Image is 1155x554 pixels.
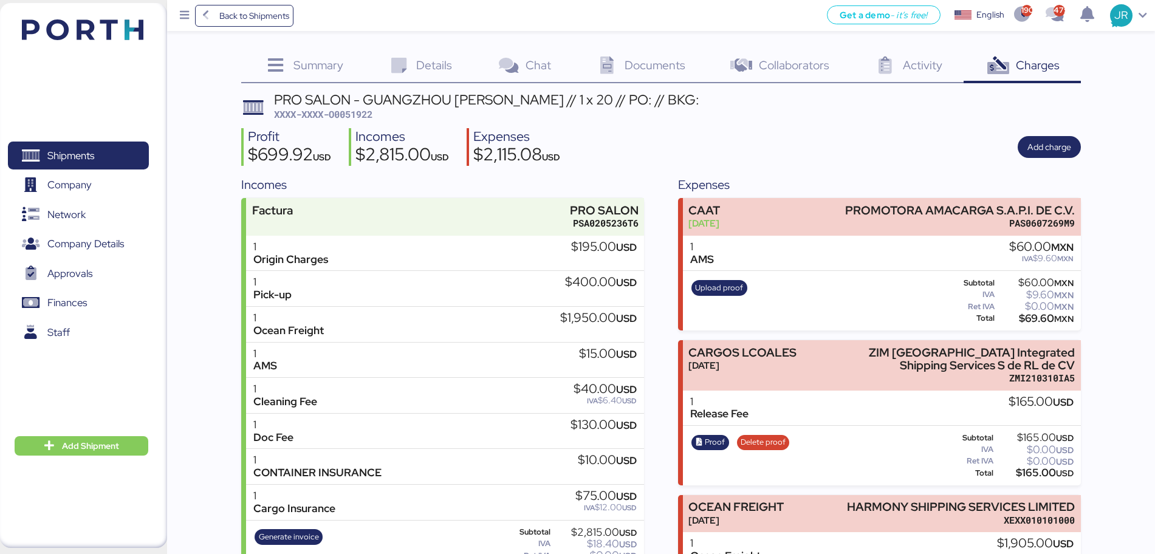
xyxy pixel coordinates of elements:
[8,318,149,346] a: Staff
[1027,140,1071,154] span: Add charge
[616,312,637,325] span: USD
[1022,254,1033,264] span: IVA
[996,468,1074,477] div: $165.00
[255,529,323,545] button: Generate invoice
[997,314,1074,323] div: $69.60
[253,490,335,502] div: 1
[219,9,289,23] span: Back to Shipments
[259,530,319,544] span: Generate invoice
[688,501,784,513] div: OCEAN FREIGHT
[847,501,1075,513] div: HARMONY SHIPPING SERVICES LIMITED
[690,253,714,266] div: AMS
[8,171,149,199] a: Company
[8,259,149,287] a: Approvals
[843,346,1075,372] div: ZIM [GEOGRAPHIC_DATA] Integrated Shipping Services S de RL de CV
[574,396,637,405] div: $6.40
[253,360,277,372] div: AMS
[47,176,92,194] span: Company
[174,5,195,26] button: Menu
[688,346,797,359] div: CARGOS LCOALES
[62,439,119,453] span: Add Shipment
[253,324,324,337] div: Ocean Freight
[996,457,1074,466] div: $0.00
[903,57,942,73] span: Activity
[575,503,637,512] div: $12.00
[47,265,92,282] span: Approvals
[253,467,382,479] div: CONTAINER INSURANCE
[619,539,637,550] span: USD
[526,57,551,73] span: Chat
[248,128,331,146] div: Profit
[942,445,993,454] div: IVA
[942,469,993,477] div: Total
[688,204,720,217] div: CAAT
[942,303,995,311] div: Ret IVA
[996,433,1074,442] div: $165.00
[942,279,995,287] div: Subtotal
[619,527,637,538] span: USD
[416,57,452,73] span: Details
[1056,433,1074,443] span: USD
[705,436,725,449] span: Proof
[542,151,560,163] span: USD
[1016,57,1060,73] span: Charges
[253,431,293,444] div: Doc Fee
[996,445,1074,454] div: $0.00
[1054,301,1074,312] span: MXN
[688,217,720,230] div: [DATE]
[997,278,1074,287] div: $60.00
[942,314,995,323] div: Total
[253,454,382,467] div: 1
[253,312,324,324] div: 1
[578,454,637,467] div: $10.00
[622,503,637,513] span: USD
[253,276,292,289] div: 1
[253,347,277,360] div: 1
[253,395,317,408] div: Cleaning Fee
[678,176,1081,194] div: Expenses
[8,142,149,169] a: Shipments
[570,204,639,217] div: PRO SALON
[195,5,294,27] a: Back to Shipments
[691,435,729,451] button: Proof
[616,454,637,467] span: USD
[47,206,86,224] span: Network
[553,528,637,537] div: $2,815.00
[843,372,1075,385] div: ZMI210310IA5
[571,241,637,254] div: $195.00
[47,147,94,165] span: Shipments
[293,57,343,73] span: Summary
[1009,254,1074,263] div: $9.60
[47,294,87,312] span: Finances
[997,302,1074,311] div: $0.00
[1051,241,1074,254] span: MXN
[8,289,149,317] a: Finances
[584,503,595,513] span: IVA
[616,419,637,432] span: USD
[1053,395,1074,409] span: USD
[313,151,331,163] span: USD
[695,281,743,295] span: Upload proof
[473,146,560,166] div: $2,115.08
[8,200,149,228] a: Network
[976,9,1004,21] div: English
[845,204,1075,217] div: PROMOTORA AMACARGA S.A.P.I. DE C.V.
[1054,278,1074,289] span: MXN
[942,434,993,442] div: Subtotal
[274,93,699,106] div: PRO SALON - GUANGZHOU [PERSON_NAME] // 1 x 20 // PO: // BKG:
[690,241,714,253] div: 1
[691,280,747,296] button: Upload proof
[690,408,749,420] div: Release Fee
[571,419,637,432] div: $130.00
[253,419,293,431] div: 1
[253,253,328,266] div: Origin Charges
[1009,241,1074,254] div: $60.00
[997,537,1074,550] div: $1,905.00
[690,395,749,408] div: 1
[253,383,317,395] div: 1
[274,108,372,120] span: XXXX-XXXX-O0051922
[845,217,1075,230] div: PAS0607269M9
[1057,254,1074,264] span: MXN
[248,146,331,166] div: $699.92
[625,57,685,73] span: Documents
